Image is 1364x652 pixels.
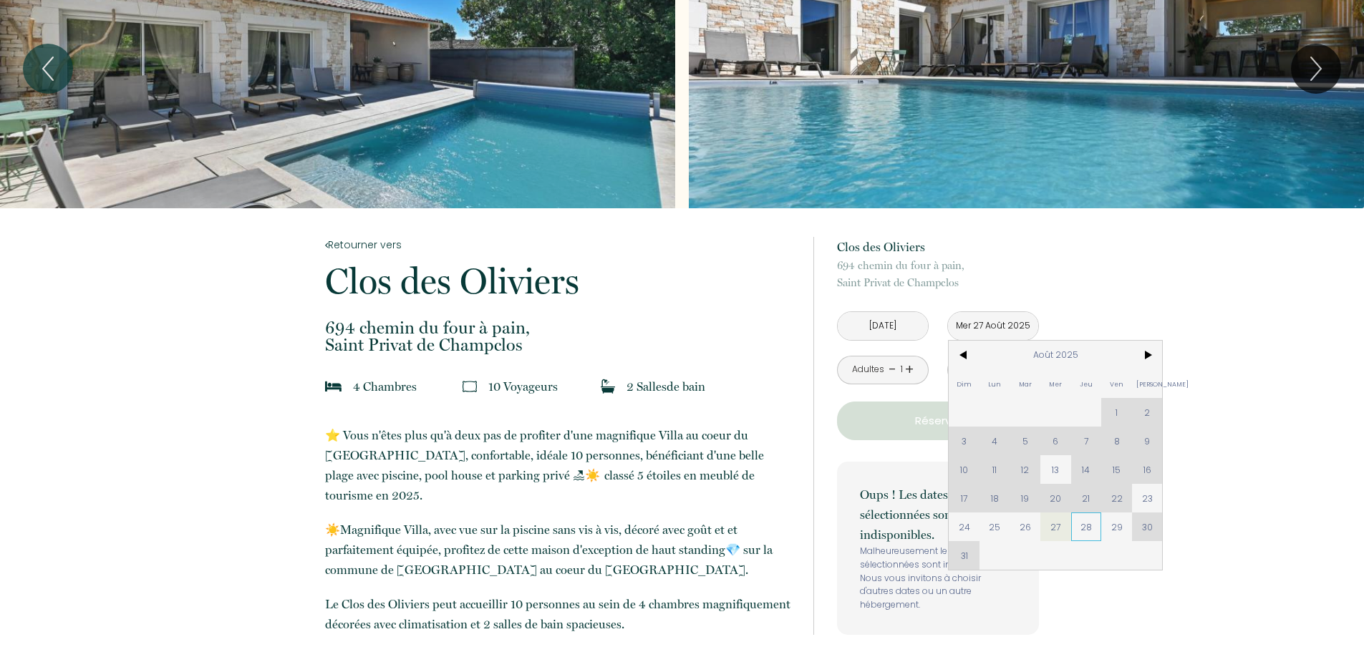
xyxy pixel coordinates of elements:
[463,379,477,394] img: guests
[948,312,1038,340] input: Départ
[905,359,914,381] a: +
[1071,512,1102,541] span: 28
[949,341,980,369] span: <
[1071,369,1102,398] span: Jeu
[325,520,795,580] p: ☀️Magnifique Villa, avec vue sur la piscine sans vis à vis, décoré avec goût et et parfaitement é...
[949,369,980,398] span: Dim
[1010,512,1041,541] span: 26
[852,363,884,376] div: Adultes
[325,594,795,634] p: Le Clos des Oliviers peut accueillir 10 personnes au sein de 4 chambres magnifiquement décorées a...
[325,425,795,505] p: ⭐️ Vous n'êtes plus qu'à deux pas de profiter d'une magnifique Villa au coeur du [GEOGRAPHIC_DATA...
[838,312,928,340] input: Arrivée
[1132,341,1163,369] span: >
[1132,484,1163,512] span: 23
[837,402,1039,440] button: Réserver
[980,512,1010,541] span: 25
[842,412,1034,429] p: Réserver
[980,369,1010,398] span: Lun
[627,376,705,396] p: 2 Salle de bain
[1101,369,1132,398] span: Ven
[1132,369,1163,398] span: [PERSON_NAME]
[1040,455,1071,484] span: 13
[1040,512,1071,541] span: 27
[325,237,795,253] a: Retourner vers
[889,359,896,381] a: -
[949,512,980,541] span: 24
[662,379,667,394] span: s
[488,376,558,396] p: 10 Voyageur
[353,376,417,396] p: 4 Chambre
[325,319,795,354] p: Saint Privat de Champclos
[1291,44,1341,94] button: Next
[23,44,73,94] button: Previous
[325,319,795,336] span: 694 chemin du four à pain,
[860,485,1016,545] p: Oups ! Les dates sélectionnées sont indisponibles.
[860,545,1016,612] p: Malheureusement les dates sélectionnées sont indisponibles. Nous vous invitons à choisir d'autres...
[837,257,1039,291] p: Saint Privat de Champclos
[898,363,905,376] div: 1
[1040,369,1071,398] span: Mer
[412,379,417,394] span: s
[837,257,1039,274] span: 694 chemin du four à pain,
[980,341,1132,369] span: Août 2025
[1101,512,1132,541] span: 29
[837,237,1039,257] p: Clos des Oliviers
[325,263,795,299] p: Clos des Oliviers
[1010,369,1041,398] span: Mar
[553,379,558,394] span: s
